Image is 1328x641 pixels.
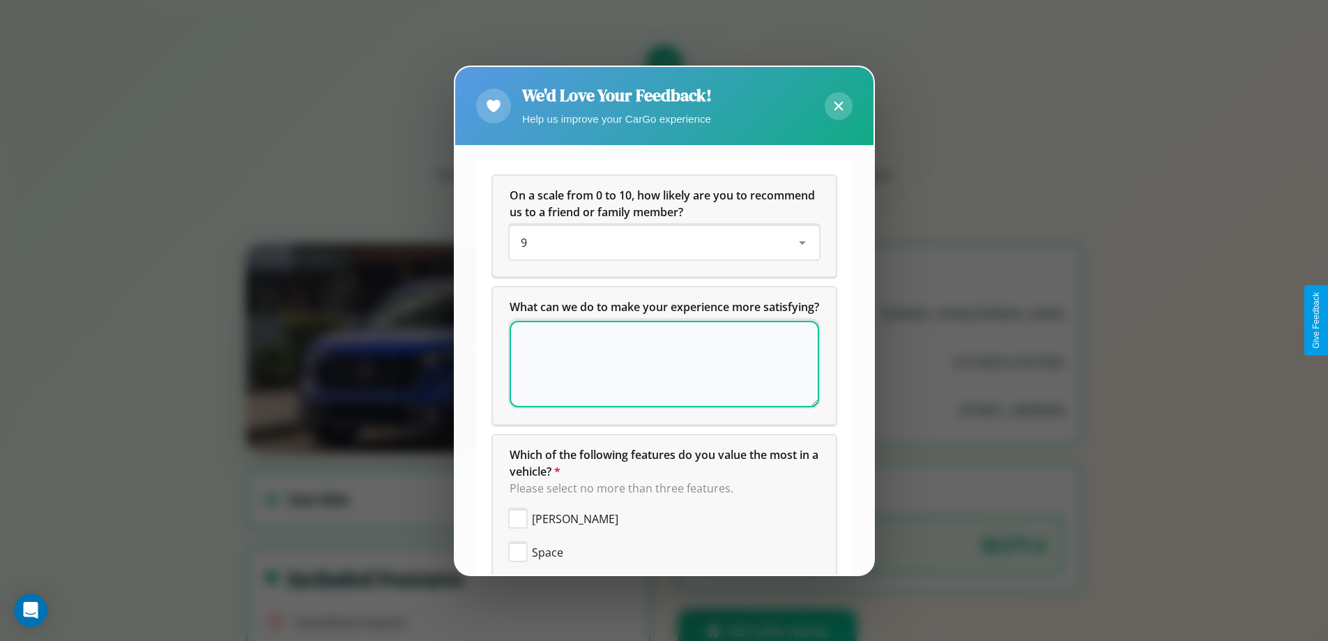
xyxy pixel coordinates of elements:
span: Which of the following features do you value the most in a vehicle? [510,447,821,479]
h5: On a scale from 0 to 10, how likely are you to recommend us to a friend or family member? [510,187,819,220]
div: Open Intercom Messenger [14,594,47,627]
span: Space [532,544,563,561]
span: What can we do to make your experience more satisfying? [510,299,819,315]
div: Give Feedback [1311,292,1321,349]
div: On a scale from 0 to 10, how likely are you to recommend us to a friend or family member? [493,176,836,276]
div: On a scale from 0 to 10, how likely are you to recommend us to a friend or family member? [510,226,819,259]
span: Please select no more than three features. [510,481,733,496]
p: Help us improve your CarGo experience [522,110,712,128]
span: On a scale from 0 to 10, how likely are you to recommend us to a friend or family member? [510,188,818,220]
span: 9 [521,235,527,250]
span: [PERSON_NAME] [532,511,618,527]
h2: We'd Love Your Feedback! [522,84,712,107]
